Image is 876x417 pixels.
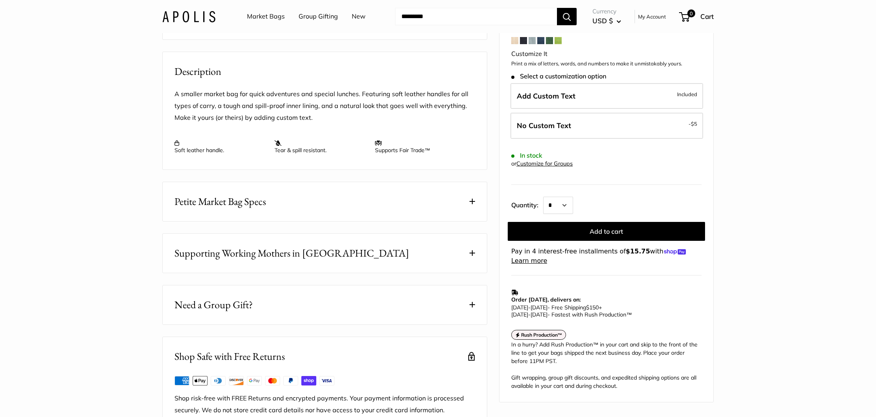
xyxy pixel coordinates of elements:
span: - [528,304,531,311]
input: Search... [395,8,557,25]
label: Leave Blank [510,113,703,139]
span: Included [677,89,697,99]
h2: Description [174,64,475,79]
h2: Shop Safe with Free Returns [174,349,285,364]
a: New [352,11,366,22]
span: 0 [687,9,695,17]
span: - [528,311,531,318]
span: Petite Market Bag Specs [174,194,266,209]
strong: Order [DATE], delivers on: [511,296,581,303]
span: Select a customization option [511,73,606,80]
p: Print a mix of letters, words, and numbers to make it unmistakably yours. [511,60,702,68]
button: USD $ [592,15,621,27]
button: Need a Group Gift? [163,285,487,324]
span: Supporting Working Mothers in [GEOGRAPHIC_DATA] [174,246,409,261]
p: - Free Shipping + [511,304,698,318]
span: Add Custom Text [517,91,575,100]
img: Apolis [162,11,215,22]
span: $150 [586,304,599,311]
a: Market Bags [247,11,285,22]
label: Quantity: [511,194,543,214]
span: [DATE] [511,304,528,311]
div: or [511,158,573,169]
a: 0 Cart [680,10,714,23]
span: USD $ [592,17,613,25]
a: Group Gifting [299,11,338,22]
p: A smaller market bag for quick adventures and special lunches. Featuring soft leather handles for... [174,88,475,124]
span: [DATE] [531,304,547,311]
button: Supporting Working Mothers in [GEOGRAPHIC_DATA] [163,234,487,273]
button: Petite Market Bag Specs [163,182,487,221]
span: Cart [700,12,714,20]
p: Supports Fair Trade™ [375,140,467,154]
span: [DATE] [531,311,547,318]
div: In a hurry? Add Rush Production™ in your cart and skip to the front of the line to get your bags ... [511,341,702,390]
span: [DATE] [511,311,528,318]
span: No Custom Text [517,121,571,130]
button: Add to cart [508,222,705,241]
button: Search [557,8,577,25]
span: Currency [592,6,621,17]
a: My Account [638,12,666,21]
span: Need a Group Gift? [174,297,253,313]
p: Soft leather handle. [174,140,267,154]
span: - [689,119,697,128]
p: Shop risk-free with FREE Returns and encrypted payments. Your payment information is processed se... [174,393,475,416]
label: Add Custom Text [510,83,703,109]
strong: Rush Production™ [521,332,562,338]
a: Customize for Groups [516,160,573,167]
span: $5 [691,121,697,127]
span: - Fastest with Rush Production™ [511,311,632,318]
div: Customize It [511,48,702,60]
span: In stock [511,152,542,159]
p: Tear & spill resistant. [275,140,367,154]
